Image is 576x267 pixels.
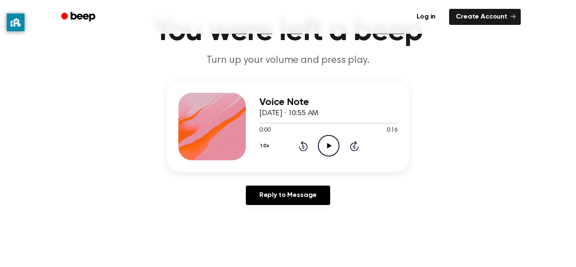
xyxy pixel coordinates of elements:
[246,186,330,205] a: Reply to Message
[387,126,398,135] span: 0:16
[55,9,103,25] a: Beep
[259,97,398,108] h3: Voice Note
[7,13,24,31] button: privacy banner
[259,139,272,153] button: 1.0x
[259,126,270,135] span: 0:00
[408,7,444,27] a: Log in
[259,110,318,117] span: [DATE] · 10:55 AM
[449,9,521,25] a: Create Account
[126,54,450,67] p: Turn up your volume and press play.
